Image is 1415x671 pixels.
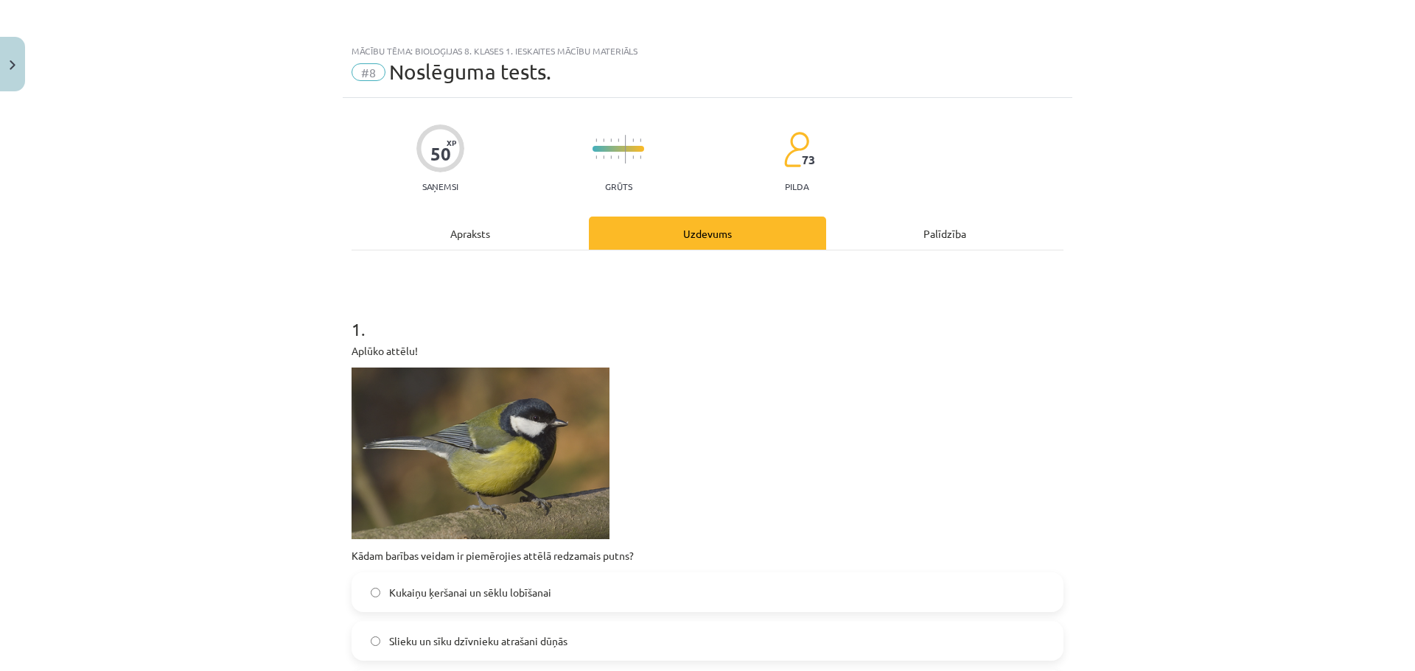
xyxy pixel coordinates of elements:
img: icon-short-line-57e1e144782c952c97e751825c79c345078a6d821885a25fce030b3d8c18986b.svg [595,155,597,159]
div: Mācību tēma: Bioloģijas 8. klases 1. ieskaites mācību materiāls [352,46,1063,56]
img: icon-short-line-57e1e144782c952c97e751825c79c345078a6d821885a25fce030b3d8c18986b.svg [603,138,604,142]
img: icon-short-line-57e1e144782c952c97e751825c79c345078a6d821885a25fce030b3d8c18986b.svg [595,138,597,142]
img: icon-short-line-57e1e144782c952c97e751825c79c345078a6d821885a25fce030b3d8c18986b.svg [640,138,641,142]
h1: 1 . [352,293,1063,339]
img: students-c634bb4e5e11cddfef0936a35e636f08e4e9abd3cc4e673bd6f9a4125e45ecb1.svg [783,131,809,168]
div: Palīdzība [826,217,1063,250]
span: Slieku un sīku dzīvnieku atrašani dūņās [389,633,567,649]
img: icon-short-line-57e1e144782c952c97e751825c79c345078a6d821885a25fce030b3d8c18986b.svg [610,155,612,159]
img: icon-short-line-57e1e144782c952c97e751825c79c345078a6d821885a25fce030b3d8c18986b.svg [618,138,619,142]
p: Grūts [605,181,632,192]
img: icon-long-line-d9ea69661e0d244f92f715978eff75569469978d946b2353a9bb055b3ed8787d.svg [625,135,626,164]
img: icon-short-line-57e1e144782c952c97e751825c79c345078a6d821885a25fce030b3d8c18986b.svg [618,155,619,159]
span: 73 [802,153,815,166]
span: XP [447,138,456,147]
input: Kukaiņu ķeršanai un sēklu lobīšanai [371,588,380,597]
img: icon-close-lesson-0947bae3869378f0d4975bcd49f059093ad1ed9edebbc8119c70593378902aed.svg [10,60,15,70]
img: icon-short-line-57e1e144782c952c97e751825c79c345078a6d821885a25fce030b3d8c18986b.svg [632,138,634,142]
p: pilda [785,181,808,192]
img: icon-short-line-57e1e144782c952c97e751825c79c345078a6d821885a25fce030b3d8c18986b.svg [640,155,641,159]
p: Saņemsi [416,181,464,192]
div: Apraksts [352,217,589,250]
img: icon-short-line-57e1e144782c952c97e751825c79c345078a6d821885a25fce030b3d8c18986b.svg [632,155,634,159]
div: 50 [430,144,451,164]
span: Noslēguma tests. [389,60,551,84]
input: Slieku un sīku dzīvnieku atrašani dūņās [371,636,380,646]
img: icon-short-line-57e1e144782c952c97e751825c79c345078a6d821885a25fce030b3d8c18986b.svg [610,138,612,142]
p: Aplūko attēlu! [352,343,1063,359]
span: Kukaiņu ķeršanai un sēklu lobīšanai [389,585,551,600]
span: #8 [352,63,385,81]
p: Kādam barības veidam ir piemērojies attēlā redzamais putns? [352,548,1063,563]
img: icon-short-line-57e1e144782c952c97e751825c79c345078a6d821885a25fce030b3d8c18986b.svg [603,155,604,159]
div: Uzdevums [589,217,826,250]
